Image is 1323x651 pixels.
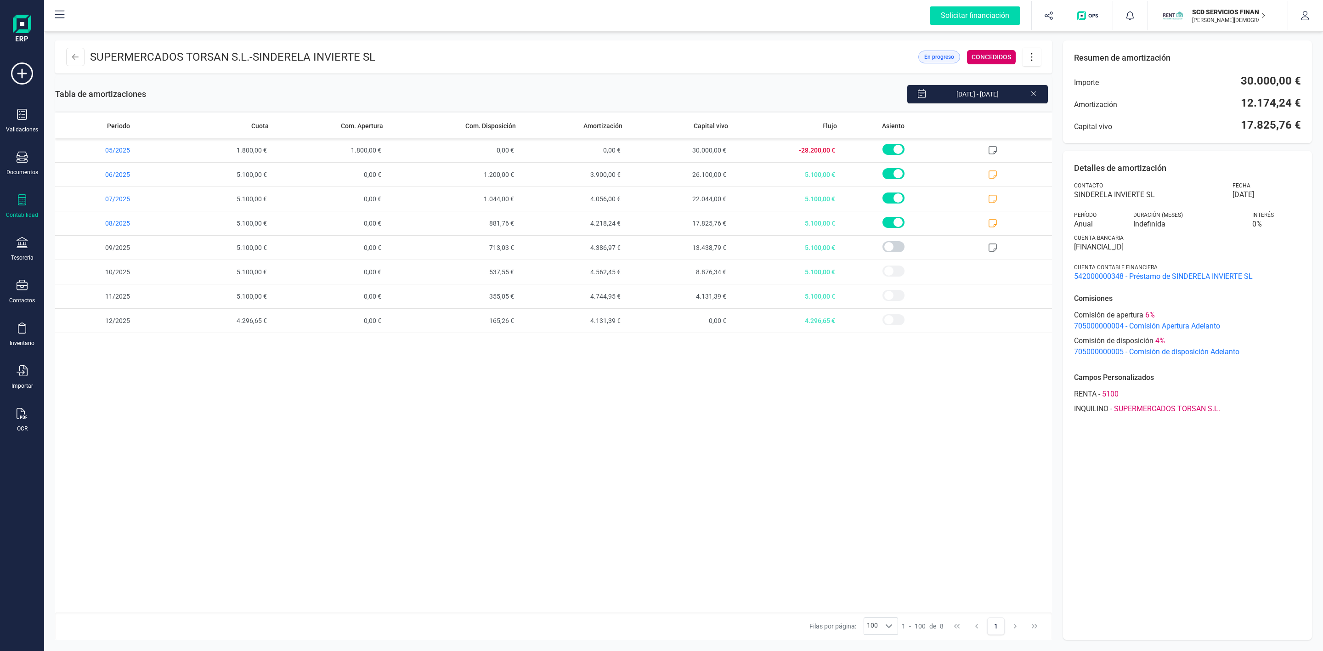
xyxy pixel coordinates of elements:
span: 100 [915,622,926,631]
span: 5.100,00 € [167,284,273,308]
div: - [1074,403,1301,414]
span: Flujo [822,121,837,130]
span: 05/2025 [55,138,167,162]
span: 4.056,00 € [520,187,626,211]
span: 6 % [1145,310,1155,321]
span: 5.100,00 € [732,211,841,235]
div: Importar [11,382,33,390]
button: Logo de OPS [1072,1,1107,30]
span: En progreso [924,53,954,61]
span: Periodo [107,121,130,130]
span: Cuenta bancaria [1074,234,1124,242]
span: 0,00 € [272,211,386,235]
span: Cuenta contable financiera [1074,264,1158,271]
span: 4.296,65 € [732,309,841,333]
span: 705000000005 - Comisión de disposición Adelanto [1074,346,1301,357]
span: Tabla de amortizaciones [55,88,146,101]
span: 4.218,24 € [520,211,626,235]
span: Comisión de apertura [1074,310,1143,321]
span: Com. Apertura [341,121,383,130]
button: Solicitar financiación [919,1,1031,30]
span: Interés [1252,211,1274,219]
span: Importe [1074,77,1099,88]
span: Capital vivo [1074,121,1112,132]
p: SCD SERVICIOS FINANCIEROS SL [1192,7,1266,17]
span: 881,76 € [387,211,520,235]
span: 165,26 € [387,309,520,333]
img: Logo Finanedi [13,15,31,44]
img: SC [1163,6,1183,26]
button: Next Page [1006,617,1024,635]
span: 30.000,00 € [1241,74,1301,88]
span: 4.296,65 € [167,309,273,333]
span: Período [1074,211,1097,219]
span: 4.562,45 € [520,260,626,284]
span: INQUILINO [1074,403,1108,414]
span: 5.100,00 € [167,187,273,211]
span: 10/2025 [55,260,167,284]
button: First Page [949,617,966,635]
button: Last Page [1026,617,1044,635]
span: 5.100,00 € [167,211,273,235]
span: 4.131,39 € [626,284,732,308]
span: 5.100,00 € [732,187,841,211]
span: 542000000348 - Préstamo de SINDERELA INVIERTE SL [1074,271,1301,282]
img: Logo de OPS [1077,11,1102,20]
span: 713,03 € [387,236,520,260]
span: 11/2025 [55,284,167,308]
span: 5.100,00 € [167,163,273,187]
span: 8 [940,622,944,631]
span: 0,00 € [272,309,386,333]
span: 3.900,00 € [520,163,626,187]
span: SUPERMERCADOS TORSAN S.L. [1114,403,1220,414]
div: Validaciones [6,126,38,133]
span: 09/2025 [55,236,167,260]
span: SINDERELA INVIERTE SL [1074,189,1222,200]
div: Documentos [6,169,38,176]
span: 1.800,00 € [272,138,386,162]
span: 26.100,00 € [626,163,732,187]
span: 0,00 € [272,236,386,260]
span: Capital vivo [694,121,728,130]
span: 4.131,39 € [520,309,626,333]
div: Tesorería [11,254,34,261]
span: 5.100,00 € [732,163,841,187]
span: 07/2025 [55,187,167,211]
span: [DATE] [1233,189,1254,200]
span: 4.744,95 € [520,284,626,308]
button: Page 1 [987,617,1005,635]
span: de [929,622,936,631]
span: 06/2025 [55,163,167,187]
span: [FINANCIAL_ID] [1074,242,1301,253]
span: 1.800,00 € [167,138,273,162]
span: 537,55 € [387,260,520,284]
span: SINDERELA INVIERTE SL [253,51,375,63]
span: 1.044,00 € [387,187,520,211]
span: 4 % [1155,335,1165,346]
span: 5.100,00 € [167,236,273,260]
span: 5.100,00 € [167,260,273,284]
span: 5.100,00 € [732,260,841,284]
button: Previous Page [968,617,985,635]
span: 1.200,00 € [387,163,520,187]
span: Amortización [583,121,622,130]
p: SUPERMERCADOS TORSAN S.L. - [90,50,375,64]
span: 0,00 € [272,284,386,308]
span: Contacto [1074,182,1103,189]
span: 100 [864,618,881,634]
span: Com. Disposición [465,121,516,130]
span: Comisión de disposición [1074,335,1153,346]
span: 12/2025 [55,309,167,333]
div: OCR [17,425,28,432]
span: 22.044,00 € [626,187,732,211]
span: 5100 [1102,389,1119,400]
span: 30.000,00 € [626,138,732,162]
span: RENTA [1074,389,1097,400]
p: Detalles de amortización [1074,162,1301,175]
span: 0 % [1252,219,1301,230]
button: SCSCD SERVICIOS FINANCIEROS SL[PERSON_NAME][DEMOGRAPHIC_DATA][DEMOGRAPHIC_DATA] [1159,1,1277,30]
span: 8.876,34 € [626,260,732,284]
span: 4.386,97 € [520,236,626,260]
div: Solicitar financiación [930,6,1020,25]
p: Campos Personalizados [1074,372,1301,383]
